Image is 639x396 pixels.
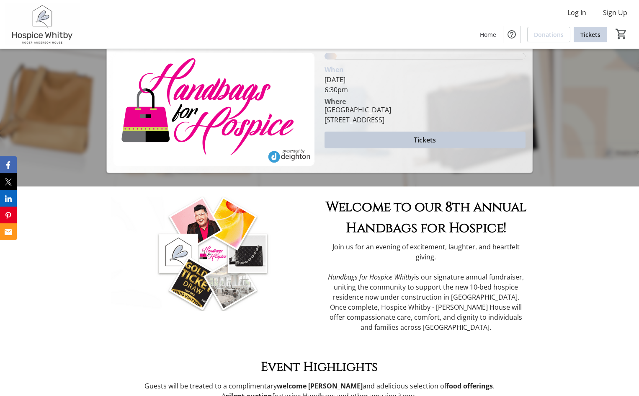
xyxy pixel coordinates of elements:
[113,53,314,166] img: Campaign CTA Media Photo
[325,115,391,125] div: [STREET_ADDRESS]
[480,30,496,39] span: Home
[325,98,346,105] div: Where
[561,6,593,19] button: Log In
[326,198,526,237] span: Welcome to our 8th annual Handbags for Hospice!
[111,197,314,311] img: undefined
[328,272,414,282] em: Handbags for Hospice Whitby
[503,26,520,43] button: Help
[325,132,526,148] button: Tickets
[325,242,528,262] p: Join us for an evening of excitement, laughter, and heartfelt giving.
[414,135,436,145] span: Tickets
[325,75,526,95] div: [DATE] 6:30pm
[574,27,607,42] a: Tickets
[603,8,627,18] span: Sign Up
[325,272,528,332] p: is our signature annual fundraiser, uniting the community to support the new 10-bed hospice resid...
[325,65,344,75] div: When
[5,3,80,45] img: Hospice Whitby's Logo
[534,30,564,39] span: Donations
[325,53,526,60] div: 6.0263599999999995% of fundraising goal reached
[473,27,503,42] a: Home
[111,381,527,391] p: delicious selection of .
[614,26,629,41] button: Cart
[596,6,634,19] button: Sign Up
[580,30,600,39] span: Tickets
[363,381,380,391] span: and a
[527,27,570,42] a: Donations
[446,381,493,391] strong: food offerings
[325,105,391,115] div: [GEOGRAPHIC_DATA]
[144,381,277,391] span: Guests will be treated to a complimentary
[277,381,363,391] strong: welcome [PERSON_NAME]
[567,8,586,18] span: Log In
[261,359,378,375] span: Event Highlights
